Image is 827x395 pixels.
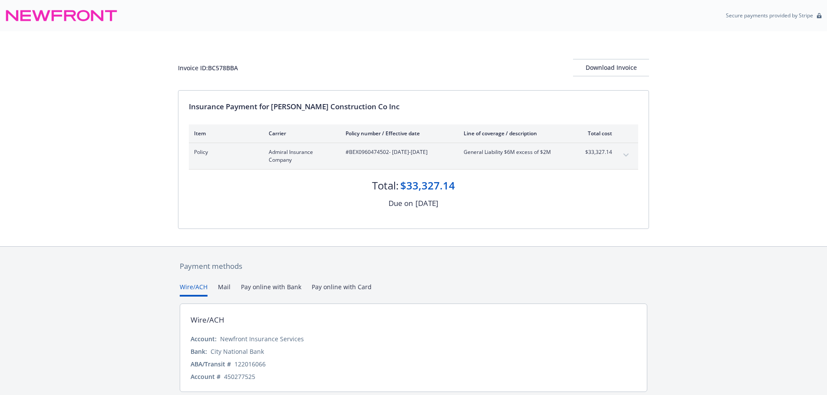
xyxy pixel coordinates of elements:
div: Insurance Payment for [PERSON_NAME] Construction Co Inc [189,101,638,112]
span: Admiral Insurance Company [269,148,332,164]
div: Total cost [580,130,612,137]
span: General Liability $6M excess of $2M [464,148,566,156]
div: Carrier [269,130,332,137]
p: Secure payments provided by Stripe [726,12,813,19]
div: Payment methods [180,261,647,272]
div: [DATE] [415,198,438,209]
button: Mail [218,282,231,297]
div: Newfront Insurance Services [220,334,304,343]
div: Bank: [191,347,207,356]
div: Total: [372,178,399,193]
span: #BEX0960474502 - [DATE]-[DATE] [346,148,450,156]
button: expand content [619,148,633,162]
div: Account: [191,334,217,343]
button: Pay online with Bank [241,282,301,297]
div: Due on [389,198,413,209]
button: Pay online with Card [312,282,372,297]
div: Item [194,130,255,137]
div: Account # [191,372,221,381]
div: 122016066 [234,359,266,369]
div: $33,327.14 [400,178,455,193]
div: City National Bank [211,347,264,356]
div: ABA/Transit # [191,359,231,369]
span: $33,327.14 [580,148,612,156]
div: Invoice ID: BC578BBA [178,63,238,72]
button: Wire/ACH [180,282,208,297]
div: Policy number / Effective date [346,130,450,137]
div: 450277525 [224,372,255,381]
div: Wire/ACH [191,314,224,326]
div: Line of coverage / description [464,130,566,137]
button: Download Invoice [573,59,649,76]
span: Policy [194,148,255,156]
div: PolicyAdmiral Insurance Company#BEX0960474502- [DATE]-[DATE]General Liability $6M excess of $2M$3... [189,143,638,169]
